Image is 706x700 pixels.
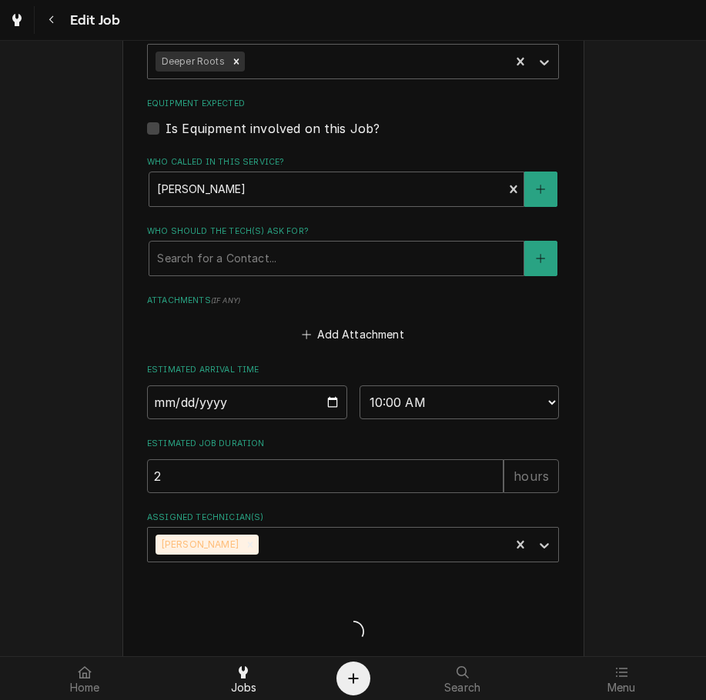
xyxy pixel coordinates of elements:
label: Estimated Arrival Time [147,364,559,376]
label: Equipment Expected [147,98,559,110]
label: Is Equipment involved on this Job? [166,119,380,138]
span: Home [70,682,100,694]
div: hours [504,459,559,493]
div: Attachments [147,295,559,345]
button: Navigate back [38,6,65,34]
label: Estimated Job Duration [147,438,559,450]
label: Assigned Technician(s) [147,512,559,524]
div: [PERSON_NAME] [156,535,242,555]
label: Attachments [147,295,559,307]
div: Labels [147,28,559,78]
input: Date [147,385,347,419]
svg: Create New Contact [536,253,545,264]
button: Create New Contact [524,241,557,276]
a: Menu [543,660,700,697]
div: Who called in this service? [147,156,559,206]
div: Assigned Technician(s) [147,512,559,562]
div: Equipment Expected [147,98,559,137]
button: Create New Contact [524,172,557,207]
div: Deeper Roots [156,52,228,72]
span: Menu [607,682,636,694]
a: Search [384,660,541,697]
select: Time Select [360,385,560,419]
a: Jobs [165,660,322,697]
svg: Create New Contact [536,184,545,195]
div: Who should the tech(s) ask for? [147,225,559,275]
label: Who should the tech(s) ask for? [147,225,559,238]
div: Estimated Job Duration [147,438,559,492]
div: Estimated Arrival Time [147,364,559,418]
span: Jobs [231,682,257,694]
button: Create Object [336,662,370,695]
span: Edit Job [65,10,120,31]
span: Loading... [147,616,559,648]
a: Home [6,660,163,697]
label: Who called in this service? [147,156,559,168]
div: Remove Damon Rinehart [242,535,259,555]
span: ( if any ) [211,296,240,305]
div: Remove Deeper Roots [228,52,245,72]
span: Search [444,682,480,694]
button: Add Attachment [299,324,407,345]
a: Go to Jobs [3,6,31,34]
